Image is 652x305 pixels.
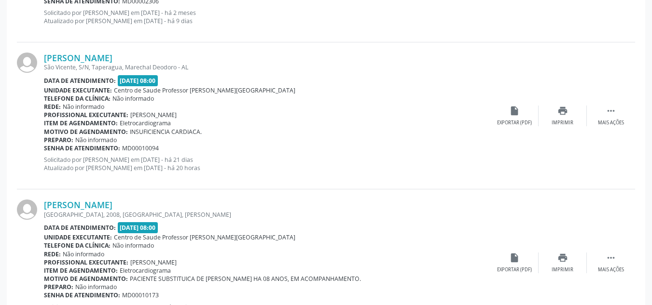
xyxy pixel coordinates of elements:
[75,283,117,291] span: Não informado
[598,119,624,126] div: Mais ações
[120,119,171,127] span: Eletrocardiograma
[44,241,111,250] b: Telefone da clínica:
[44,156,490,172] p: Solicitado por [PERSON_NAME] em [DATE] - há 21 dias Atualizado por [PERSON_NAME] em [DATE] - há 2...
[606,106,616,116] i: 
[44,119,118,127] b: Item de agendamento:
[130,275,361,283] span: PACIENTE SUBSTITUICA DE [PERSON_NAME] HA 08 ANOS, EM ACOMPANHAMENTO.
[122,291,159,299] span: MD00010173
[120,266,171,275] span: Eletrocardiograma
[598,266,624,273] div: Mais ações
[44,291,120,299] b: Senha de atendimento:
[44,53,112,63] a: [PERSON_NAME]
[114,233,295,241] span: Centro de Saude Professor [PERSON_NAME][GEOGRAPHIC_DATA]
[509,106,520,116] i: insert_drive_file
[497,119,532,126] div: Exportar (PDF)
[557,252,568,263] i: print
[114,86,295,94] span: Centro de Saude Professor [PERSON_NAME][GEOGRAPHIC_DATA]
[44,103,61,111] b: Rede:
[17,199,37,220] img: img
[112,241,154,250] span: Não informado
[552,266,573,273] div: Imprimir
[44,136,73,144] b: Preparo:
[44,144,120,152] b: Senha de atendimento:
[44,128,128,136] b: Motivo de agendamento:
[63,103,104,111] span: Não informado
[44,275,128,283] b: Motivo de agendamento:
[44,94,111,103] b: Telefone da clínica:
[497,266,532,273] div: Exportar (PDF)
[112,94,154,103] span: Não informado
[44,250,61,258] b: Rede:
[44,211,490,219] div: [GEOGRAPHIC_DATA], 2008, [GEOGRAPHIC_DATA], [PERSON_NAME]
[44,283,73,291] b: Preparo:
[557,106,568,116] i: print
[44,258,128,266] b: Profissional executante:
[509,252,520,263] i: insert_drive_file
[118,75,158,86] span: [DATE] 08:00
[118,222,158,233] span: [DATE] 08:00
[63,250,104,258] span: Não informado
[44,86,112,94] b: Unidade executante:
[17,53,37,73] img: img
[130,128,202,136] span: INSUFICIENCIA CARDIACA.
[130,111,177,119] span: [PERSON_NAME]
[44,233,112,241] b: Unidade executante:
[44,77,116,85] b: Data de atendimento:
[44,9,490,25] p: Solicitado por [PERSON_NAME] em [DATE] - há 2 meses Atualizado por [PERSON_NAME] em [DATE] - há 9...
[75,136,117,144] span: Não informado
[552,119,573,126] div: Imprimir
[44,266,118,275] b: Item de agendamento:
[122,144,159,152] span: MD00010094
[606,252,616,263] i: 
[44,111,128,119] b: Profissional executante:
[44,63,490,71] div: São Vicente, S/N, Taperagua, Marechal Deodoro - AL
[130,258,177,266] span: [PERSON_NAME]
[44,199,112,210] a: [PERSON_NAME]
[44,224,116,232] b: Data de atendimento:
